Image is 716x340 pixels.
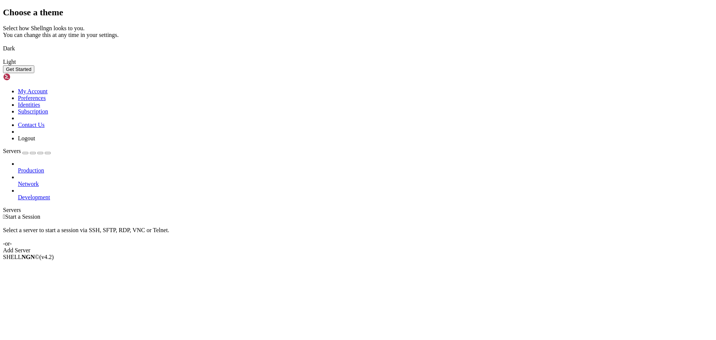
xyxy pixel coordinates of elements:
div: Servers [3,207,713,213]
a: Subscription [18,108,48,115]
div: Select how Shellngn looks to you. You can change this at any time in your settings. [3,25,713,38]
span: 4.2.0 [40,254,54,260]
span: SHELL © [3,254,54,260]
h2: Choose a theme [3,7,713,18]
a: Preferences [18,95,46,101]
a: My Account [18,88,48,94]
div: Select a server to start a session via SSH, SFTP, RDP, VNC or Telnet. -or- [3,220,713,247]
div: Dark [3,45,713,52]
a: Network [18,181,713,187]
b: NGN [22,254,35,260]
a: Production [18,167,713,174]
span: Development [18,194,50,200]
li: Production [18,160,713,174]
a: Development [18,194,713,201]
li: Development [18,187,713,201]
div: Light [3,59,713,65]
span: Network [18,181,39,187]
span: Start a Session [5,213,40,220]
span:  [3,213,5,220]
img: Shellngn [3,73,46,81]
button: Get Started [3,65,34,73]
div: Add Server [3,247,713,254]
span: Production [18,167,44,174]
span: Servers [3,148,21,154]
a: Contact Us [18,122,45,128]
a: Identities [18,102,40,108]
a: Servers [3,148,51,154]
a: Logout [18,135,35,141]
li: Network [18,174,713,187]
